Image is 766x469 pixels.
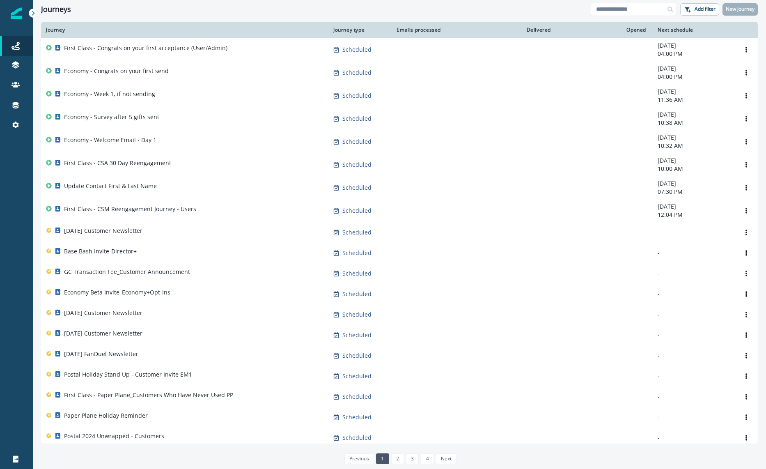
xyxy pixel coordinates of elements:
[658,50,730,58] p: 04:00 PM
[64,90,155,98] p: Economy - Week 1, if not sending
[41,61,758,84] a: Economy - Congrats on your first sendScheduled-[DATE]04:00 PMOptions
[41,5,71,14] h1: Journeys
[41,325,758,345] a: [DATE] Customer NewsletterScheduled--Options
[41,345,758,366] a: [DATE] FanDuel NewsletterScheduled--Options
[658,179,730,188] p: [DATE]
[658,393,730,401] p: -
[64,412,148,420] p: Paper Plane Holiday Reminder
[41,38,758,61] a: First Class - Congrats on your first acceptance (User/Admin)Scheduled-[DATE]04:00 PMOptions
[740,90,753,102] button: Options
[740,349,753,362] button: Options
[658,352,730,360] p: -
[41,130,758,153] a: Economy - Welcome Email - Day 1Scheduled-[DATE]10:32 AMOptions
[342,372,372,380] p: Scheduled
[64,309,142,317] p: [DATE] Customer Newsletter
[64,268,190,276] p: GC Transaction Fee_Customer Announcement
[64,432,164,440] p: Postal 2024 Unwrapped - Customers
[658,73,730,81] p: 04:00 PM
[64,67,169,75] p: Economy - Congrats on your first send
[740,308,753,321] button: Options
[395,27,443,33] div: Emails processed
[342,115,372,123] p: Scheduled
[64,329,142,338] p: [DATE] Customer Newsletter
[740,159,753,171] button: Options
[658,188,730,196] p: 07:30 PM
[658,142,730,150] p: 10:32 AM
[740,391,753,403] button: Options
[342,331,372,339] p: Scheduled
[658,41,730,50] p: [DATE]
[658,290,730,298] p: -
[658,211,730,219] p: 12:04 PM
[436,453,456,464] a: Next page
[658,269,730,278] p: -
[64,205,196,213] p: First Class - CSM Reengagement Journey - Users
[658,165,730,173] p: 10:00 AM
[658,156,730,165] p: [DATE]
[740,113,753,125] button: Options
[391,453,404,464] a: Page 2
[658,202,730,211] p: [DATE]
[406,453,419,464] a: Page 3
[342,184,372,192] p: Scheduled
[41,199,758,222] a: First Class - CSM Reengagement Journey - UsersScheduled-[DATE]12:04 PMOptions
[658,110,730,119] p: [DATE]
[740,205,753,217] button: Options
[41,366,758,386] a: Postal Holiday Stand Up - Customer Invite EM1Scheduled--Options
[46,27,323,33] div: Journey
[333,27,385,33] div: Journey type
[680,3,719,16] button: Add filter
[342,310,372,319] p: Scheduled
[658,249,730,257] p: -
[740,411,753,423] button: Options
[41,263,758,284] a: GC Transaction Fee_Customer AnnouncementScheduled--Options
[64,247,137,255] p: Base Bash Invite-Director+
[562,27,648,33] div: Opened
[64,44,227,52] p: First Class - Congrats on your first acceptance (User/Admin)
[342,393,372,401] p: Scheduled
[342,46,372,54] p: Scheduled
[658,434,730,442] p: -
[695,6,716,12] p: Add filter
[64,159,171,167] p: First Class - CSA 30 Day Reengagement
[41,176,758,199] a: Update Contact First & Last NameScheduled-[DATE]07:30 PMOptions
[64,227,142,235] p: [DATE] Customer Newsletter
[64,113,159,121] p: Economy - Survey after 5 gifts sent
[342,69,372,77] p: Scheduled
[726,6,755,12] p: New journey
[740,44,753,56] button: Options
[41,222,758,243] a: [DATE] Customer NewsletterScheduled--Options
[342,453,456,464] ul: Pagination
[658,228,730,237] p: -
[41,107,758,130] a: Economy - Survey after 5 gifts sentScheduled-[DATE]10:38 AMOptions
[740,432,753,444] button: Options
[342,207,372,215] p: Scheduled
[41,428,758,448] a: Postal 2024 Unwrapped - CustomersScheduled--Options
[658,413,730,421] p: -
[64,370,192,379] p: Postal Holiday Stand Up - Customer Invite EM1
[658,331,730,339] p: -
[658,310,730,319] p: -
[64,391,233,399] p: First Class - Paper Plane_Customers Who Have Never Used PP
[740,370,753,382] button: Options
[64,288,170,297] p: Economy Beta Invite_Economy+Opt-Ins
[658,64,730,73] p: [DATE]
[342,434,372,442] p: Scheduled
[41,84,758,107] a: Economy - Week 1, if not sendingScheduled-[DATE]11:36 AMOptions
[342,92,372,100] p: Scheduled
[658,96,730,104] p: 11:36 AM
[658,372,730,380] p: -
[342,161,372,169] p: Scheduled
[342,228,372,237] p: Scheduled
[740,329,753,341] button: Options
[342,249,372,257] p: Scheduled
[342,138,372,146] p: Scheduled
[740,288,753,300] button: Options
[376,453,389,464] a: Page 1 is your current page
[658,133,730,142] p: [DATE]
[658,87,730,96] p: [DATE]
[421,453,433,464] a: Page 4
[41,243,758,263] a: Base Bash Invite-Director+Scheduled--Options
[342,269,372,278] p: Scheduled
[64,182,157,190] p: Update Contact First & Last Name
